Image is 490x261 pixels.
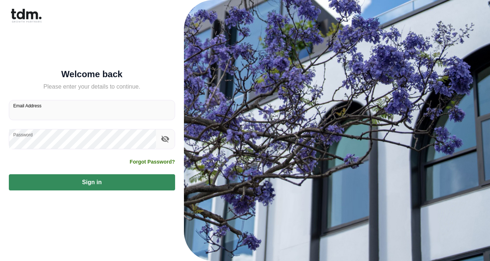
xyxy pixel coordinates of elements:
button: toggle password visibility [159,133,171,145]
label: Password [13,132,33,138]
button: Sign in [9,174,175,190]
h5: Please enter your details to continue. [9,82,175,91]
h5: Welcome back [9,71,175,78]
label: Email Address [13,103,42,109]
a: Forgot Password? [130,158,175,165]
